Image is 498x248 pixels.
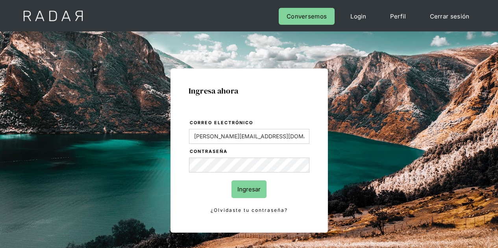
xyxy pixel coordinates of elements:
label: Correo electrónico [190,119,309,127]
h1: Ingresa ahora [189,86,310,95]
input: bruce@wayne.com [189,129,309,144]
a: Login [342,8,374,25]
form: Login Form [189,119,310,215]
label: Contraseña [190,148,309,156]
input: Ingresar [231,180,267,198]
a: Perfil [382,8,414,25]
a: Conversemos [279,8,335,25]
a: ¿Olvidaste tu contraseña? [189,206,309,215]
a: Cerrar sesión [422,8,478,25]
